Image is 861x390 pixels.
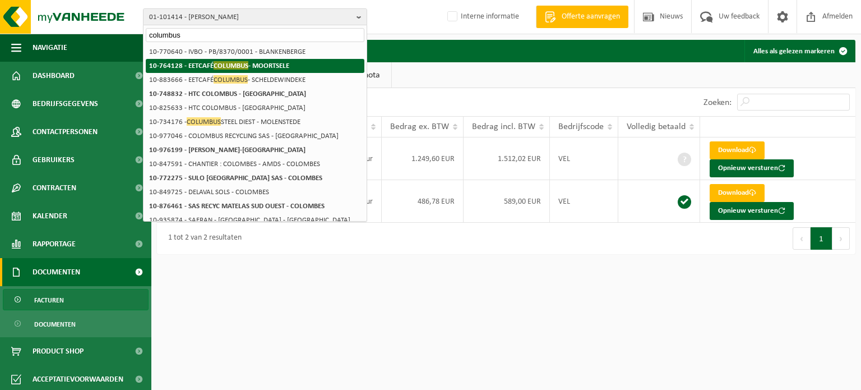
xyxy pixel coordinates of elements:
button: Next [832,227,850,250]
a: Download [710,141,765,159]
td: 1.249,60 EUR [382,137,464,180]
li: 10-883666 - EETCAFÉ - SCHELDEWINDEKE [146,73,364,87]
li: 10-935874 - SAFRAN - [GEOGRAPHIC_DATA] - [GEOGRAPHIC_DATA] [146,213,364,227]
button: 1 [811,227,832,250]
span: Bedrijfscode [558,122,604,131]
label: Interne informatie [445,8,519,25]
td: 486,78 EUR [382,180,464,223]
button: Alles als gelezen markeren [744,40,854,62]
li: 10-977046 - COLOMBUS RECYCLING SAS - [GEOGRAPHIC_DATA] [146,129,364,143]
strong: 10-748832 - HTC COLOMBUS - [GEOGRAPHIC_DATA] [149,90,306,98]
span: Offerte aanvragen [559,11,623,22]
span: Gebruikers [33,146,75,174]
span: Dashboard [33,62,75,90]
span: Rapportage [33,230,76,258]
span: Documenten [34,314,76,335]
span: 01-101414 - [PERSON_NAME] [149,9,352,26]
span: Contactpersonen [33,118,98,146]
button: 01-101414 - [PERSON_NAME] [143,8,367,25]
strong: 10-764128 - EETCAFÉ - MOORTSELE [149,61,289,70]
button: Previous [793,227,811,250]
button: Opnieuw versturen [710,159,794,177]
td: VEL [550,180,618,223]
div: 1 tot 2 van 2 resultaten [163,228,242,249]
input: Zoeken naar gekoppelde vestigingen [146,28,364,42]
strong: 10-772275 - SULO [GEOGRAPHIC_DATA] SAS - COLOMBES [149,175,322,182]
li: 10-825633 - HTC COLOMBUS - [GEOGRAPHIC_DATA] [146,101,364,115]
li: 10-770640 - IVBO - PB/8370/0001 - BLANKENBERGE [146,45,364,59]
span: Facturen [34,290,64,311]
span: Contracten [33,174,76,202]
span: Kalender [33,202,67,230]
li: 10-847591 - CHANTIER : COLOMBES - AMDS - COLOMBES [146,157,364,171]
span: Volledig betaald [627,122,686,131]
span: Product Shop [33,337,84,365]
td: VEL [550,137,618,180]
strong: 10-976199 - [PERSON_NAME]-[GEOGRAPHIC_DATA] [149,146,305,154]
span: Bedrijfsgegevens [33,90,98,118]
span: COLUMBUS [214,75,248,84]
span: Documenten [33,258,80,286]
a: Facturen [3,289,149,310]
li: 10-734176 - STEEL DIEST - MOLENSTEDE [146,115,364,129]
button: Opnieuw versturen [710,202,794,220]
a: Offerte aanvragen [536,6,628,28]
a: Documenten [3,313,149,334]
label: Zoeken: [703,98,732,107]
strong: 10-876461 - SAS RECYC MATELAS SUD OUEST - COLOMBES [149,203,325,210]
span: Bedrag ex. BTW [390,122,449,131]
td: 1.512,02 EUR [464,137,550,180]
td: 589,00 EUR [464,180,550,223]
a: Download [710,184,765,202]
span: Navigatie [33,34,67,62]
span: Bedrag incl. BTW [472,122,535,131]
span: COLUMBUS [187,117,221,126]
span: COLUMBUS [214,61,248,70]
li: 10-849725 - DELAVAL SOLS - COLOMBES [146,185,364,199]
